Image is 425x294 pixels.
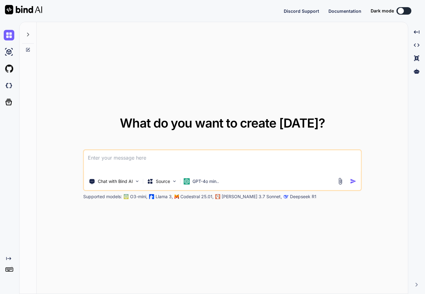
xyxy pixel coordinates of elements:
[98,178,133,184] p: Chat with Bind AI
[215,194,220,199] img: claude
[175,194,179,199] img: Mistral-AI
[350,178,356,184] img: icon
[156,178,170,184] p: Source
[371,8,394,14] span: Dark mode
[222,194,282,200] p: [PERSON_NAME] 3.7 Sonnet,
[284,194,289,199] img: claude
[149,194,154,199] img: Llama2
[156,194,173,200] p: Llama 3,
[4,80,14,91] img: darkCloudIdeIcon
[180,194,214,200] p: Codestral 25.01,
[4,47,14,57] img: ai-studio
[337,178,344,185] img: attachment
[192,178,219,184] p: GPT-4o min..
[120,115,325,131] span: What do you want to create [DATE]?
[124,194,129,199] img: GPT-4
[184,178,190,184] img: GPT-4o mini
[290,194,316,200] p: Deepseek R1
[130,194,147,200] p: O3-mini,
[83,194,122,200] p: Supported models:
[5,5,42,14] img: Bind AI
[4,63,14,74] img: githubLight
[135,179,140,184] img: Pick Tools
[284,8,319,14] button: Discord Support
[328,8,361,14] button: Documentation
[4,30,14,40] img: chat
[172,179,177,184] img: Pick Models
